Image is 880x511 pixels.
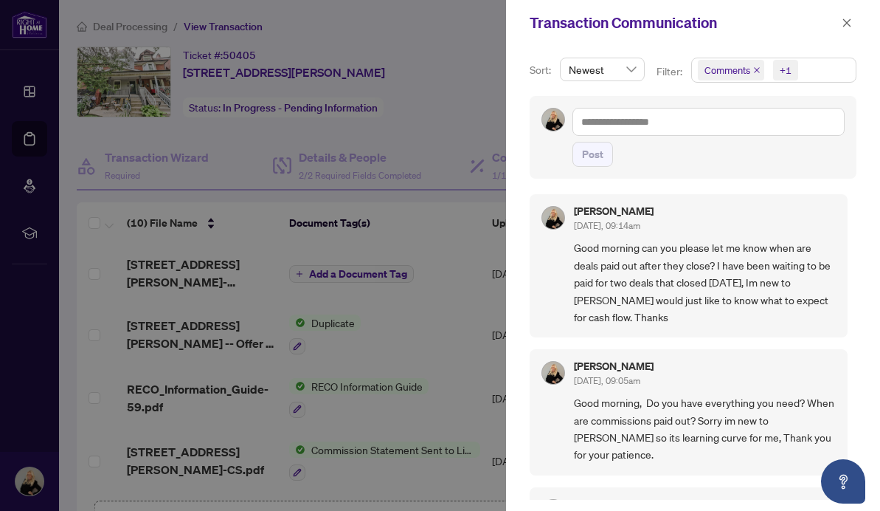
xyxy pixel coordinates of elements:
h5: [PERSON_NAME] [574,361,654,371]
div: +1 [780,63,791,78]
p: Filter: [656,64,685,80]
span: close [842,18,852,28]
button: Open asap [821,459,865,504]
span: Newest [569,58,636,80]
p: Sort: [530,62,554,78]
img: Profile Icon [542,109,564,131]
span: close [753,66,761,74]
img: Profile Icon [542,362,564,384]
span: Good morning can you please let me know when are deals paid out after they close? I have been wai... [574,239,836,326]
span: [DATE], 09:14am [574,220,640,231]
h5: [PERSON_NAME] [574,206,654,216]
span: Comments [704,63,750,78]
div: Transaction Communication [530,12,837,34]
h5: [PERSON_NAME] [574,499,654,510]
span: Good morning, Do you have everything you need? When are commissions paid out? Sorry im new to [PE... [574,394,836,464]
span: [DATE], 09:05am [574,375,640,386]
button: Post [572,142,613,167]
img: Profile Icon [542,207,564,229]
span: Comments [698,60,764,80]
